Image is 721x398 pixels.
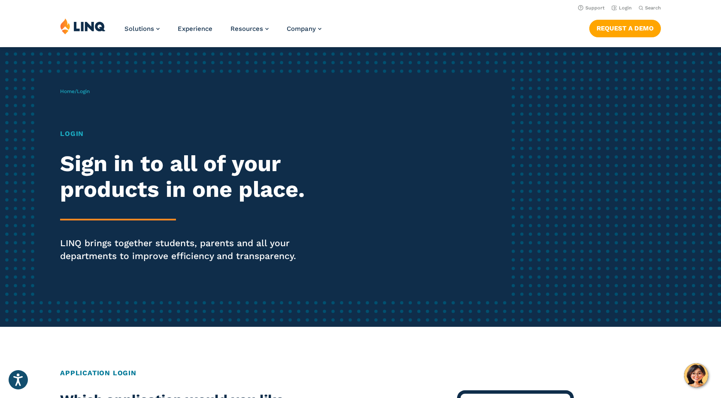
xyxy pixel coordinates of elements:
h2: Application Login [60,368,661,378]
nav: Primary Navigation [124,18,321,46]
p: LINQ brings together students, parents and all your departments to improve efficiency and transpa... [60,237,338,262]
nav: Button Navigation [589,18,661,37]
button: Hello, have a question? Let’s chat. [684,363,708,387]
a: Experience [178,25,212,33]
img: LINQ | K‑12 Software [60,18,106,34]
h1: Login [60,129,338,139]
a: Request a Demo [589,20,661,37]
span: Solutions [124,25,154,33]
a: Login [612,5,632,11]
button: Open Search Bar [639,5,661,11]
a: Home [60,88,75,94]
span: Company [287,25,316,33]
a: Support [578,5,605,11]
a: Company [287,25,321,33]
span: Login [77,88,90,94]
a: Solutions [124,25,160,33]
span: Search [645,5,661,11]
h2: Sign in to all of your products in one place. [60,151,338,202]
a: Resources [230,25,269,33]
span: Resources [230,25,263,33]
span: / [60,88,90,94]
